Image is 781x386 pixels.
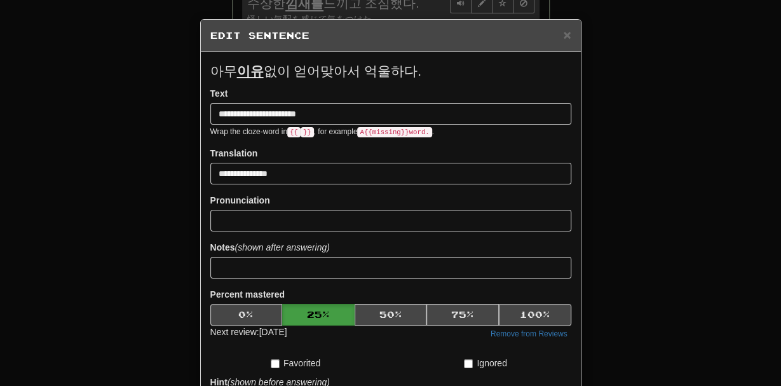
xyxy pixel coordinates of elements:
[210,147,258,160] label: Translation
[301,127,314,137] code: }}
[487,327,571,341] button: Remove from Reviews
[210,62,571,81] p: 아무 없이 얻어맞아서 억울하다.
[271,357,320,369] label: Favorited
[210,29,571,42] h5: Edit Sentence
[210,304,571,326] div: Percent mastered
[464,357,506,369] label: Ignored
[210,194,270,207] label: Pronunciation
[271,359,280,368] input: Favorited
[355,304,427,326] button: 50%
[287,127,301,137] code: {{
[210,304,283,326] button: 0%
[210,87,228,100] label: Text
[357,127,431,137] code: A {{ missing }} word.
[563,27,571,42] span: ×
[464,359,473,368] input: Ignored
[210,326,287,341] div: Next review: [DATE]
[237,64,264,78] u: 이유
[234,242,329,252] em: (shown after answering)
[499,304,571,326] button: 100%
[563,28,571,41] button: Close
[210,241,330,254] label: Notes
[282,304,355,326] button: 25%
[210,288,285,301] label: Percent mastered
[210,127,434,136] small: Wrap the cloze-word in , for example .
[426,304,499,326] button: 75%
